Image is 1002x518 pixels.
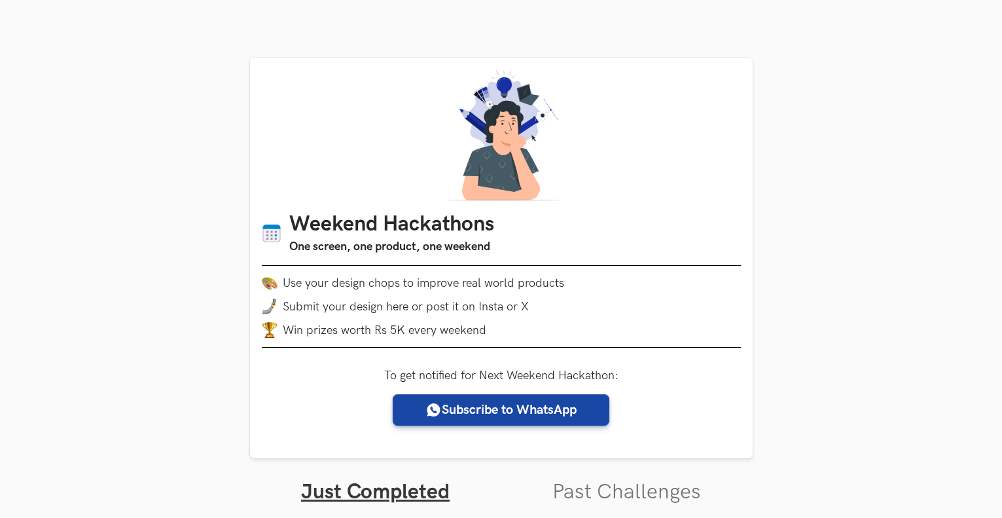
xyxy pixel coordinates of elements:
a: Past Challenges [552,479,701,505]
img: mobile-in-hand.png [262,299,277,314]
img: trophy.png [262,322,277,338]
li: Win prizes worth Rs 5K every weekend [262,322,741,338]
img: Calendar icon [262,223,281,244]
a: Just Completed [301,479,450,505]
h1: Weekend Hackathons [289,212,494,238]
span: Submit your design here or post it on Insta or X [283,300,529,314]
a: Subscribe to WhatsApp [393,394,609,426]
label: To get notified for Next Weekend Hackathon: [384,369,618,382]
img: palette.png [262,275,277,291]
li: Use your design chops to improve real world products [262,275,741,291]
ul: Tabs Interface [250,458,753,505]
img: A designer thinking [438,69,564,200]
h3: One screen, one product, one weekend [289,238,494,256]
